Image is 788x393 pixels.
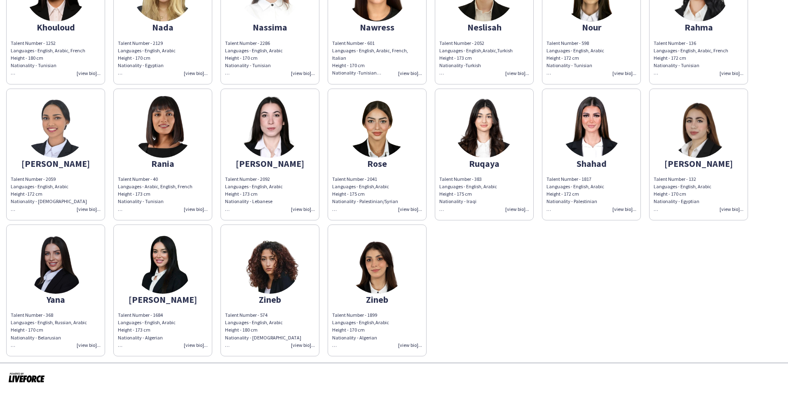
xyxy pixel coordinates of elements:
[225,319,301,348] span: Languages - English, Arabic Height - 180 cm Nationality - [DEMOGRAPHIC_DATA]
[118,160,208,167] div: Rania
[546,23,636,31] div: Nour
[439,55,472,61] span: Height - 173 cm
[8,372,45,383] img: Powered by Liveforce
[11,160,101,167] div: [PERSON_NAME]
[25,96,87,158] img: thumb-a2565295-c1c8-4d11-a47d-9f679297f80f.png
[654,160,743,167] div: [PERSON_NAME]
[453,96,515,158] img: thumb-efa2a5ac-28e8-4d46-a0f8-6cedbdd0f610.png
[11,47,85,54] span: Languages - English, Arabic, French
[439,160,529,167] div: Ruqaya
[654,47,728,54] span: Languages - English, Arabic, French
[654,62,699,68] span: Nationality - Tunisian
[375,183,389,189] span: Arabic
[483,47,497,54] span: Arabic,
[225,40,283,76] span: Talent Number - 2286 Languages - English, Arabic Height - 170 cm Nationality - Tunisian
[239,232,301,294] img: thumb-fcc51b00-c477-4200-9b4b-78f975b544c8.png
[332,296,422,303] div: Zineb
[668,96,729,158] img: thumb-2e0034d6-7930-4ae6-860d-e19d2d874555.png
[11,296,101,303] div: Yana
[11,334,101,349] div: Nationality - Belarusian
[346,232,408,294] img: thumb-dd5fde40-25eb-4cc6-9f37-5c05b41449a2.png
[118,176,192,212] span: Talent Number - 40 Languages - Arabic, English, French Height - 173 cm Nationality - Tunisian
[497,47,513,54] span: Turkish
[654,55,686,61] span: Height - 172 cm
[332,40,408,76] span: Talent Number - 601 Languages - English, Arabic, French, Italian Height - 170 cm Nationality -
[118,23,208,31] div: Nada
[439,47,483,54] span: Languages - English,
[225,23,315,31] div: Nassima
[332,176,377,189] span: Talent Number - 2041 Languages - English,
[118,40,176,76] span: Talent Number - 2129 Languages - English, Arabic Height - 170 cm Nationality - Egyptian
[332,160,422,167] div: Rose
[654,23,743,31] div: Rahma
[439,62,465,68] span: Nationality -
[346,96,408,158] img: thumb-6cc727bb-cd39-4b05-9f63-3aeaed630434.png
[11,62,56,68] span: Nationality - Tunisian
[25,232,87,294] img: thumb-28cefeae-8aba-45b7-be80-2f4c9873d728.png
[546,54,636,77] div: Height - 172 cm Nationality - Tunisian
[546,40,589,46] span: Talent Number - 598
[11,23,101,31] div: Khouloud
[439,23,529,31] div: Neslisah
[546,47,636,77] div: Languages - English, Arabic
[332,191,365,197] span: Height - 175 cm
[332,198,398,212] span: Nationality - Palestinian/Syrian
[225,296,315,303] div: Zineb
[11,176,87,205] span: Talent Number - 2059 Languages - English, Arabic Height -172 cm Nationality - [DEMOGRAPHIC_DATA]
[375,319,389,325] span: Arabic
[561,96,622,158] img: thumb-22a80c24-cb5f-4040-b33a-0770626b616f.png
[132,96,194,158] img: thumb-6f20f6ed-18b4-4679-a3e7-ec9ddcdfbd7e.png
[654,176,711,212] span: Talent Number - 132 Languages - English, Arabic Height - 170 cm Nationality - Egyptian
[332,327,377,348] span: Height - 170 cm Nationality - Algerian
[225,312,267,318] span: Talent Number - 574
[11,312,87,333] span: Talent Number - 368 Languages - English, Russian, Arabic Height - 170 cm
[11,40,56,46] span: Talent Number - 1252
[332,312,377,325] span: Talent Number - 1899 Languages - English,
[11,55,43,61] span: Height - 180 cm
[332,23,422,31] div: Nawress
[118,312,176,348] span: Talent Number - 1684 Languages - English, Arabic Height - 173 cm Nationality - Algerian
[546,183,636,206] div: Languages - English, Arabic
[225,160,315,167] div: [PERSON_NAME]
[358,70,381,76] span: Tunisian
[546,160,636,167] div: Shahad
[654,40,696,46] span: Talent Number - 136
[439,176,497,212] span: Talent Number - 383 Languages - English, Arabic Height - 175 cm Nationality - Iraqi
[118,296,208,303] div: [PERSON_NAME]
[546,176,591,182] span: Talent Number - 1817
[546,190,636,205] div: Height - 172 cm Nationality - Palestinian
[132,232,194,294] img: thumb-b13c305e-16e9-4212-9f9e-756ba9f40a7f.png
[239,96,301,158] img: thumb-b41fae7e-374b-4756-aa9b-ed9b7951bb0e.png
[225,176,283,205] span: Talent Number - 2092 Languages - English, Arabic Height - 173 cm Nationality - Lebanese
[439,40,484,46] span: Talent Number - 2052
